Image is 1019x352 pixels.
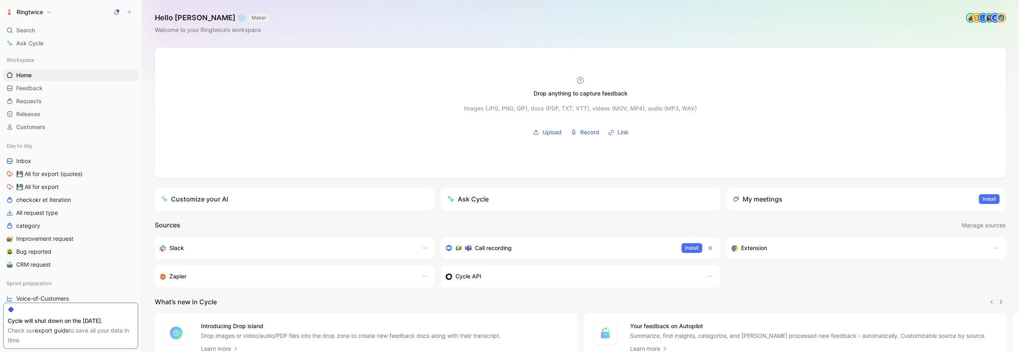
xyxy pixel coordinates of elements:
[681,243,702,253] button: Install
[3,233,138,245] a: 🐌Improvement request
[3,37,138,49] a: Ask Cycle
[3,277,138,344] div: Sprint preparationVoice-of-CustomersPlan in the sprint♟️Candidate for next sprint🤖Grooming
[3,24,138,36] div: Search
[201,332,500,340] p: Drop images or video/audio/PDF files into the drop zone to create new feedback docs along with th...
[16,110,41,118] span: Releases
[155,297,217,307] h2: What’s new in Cycle
[16,170,83,178] span: 💾 All for export (quotes)
[979,14,987,22] div: L
[16,123,45,131] span: Customers
[5,8,13,16] img: Ringtwice
[446,271,699,281] div: Sync customers & send feedback from custom sources. Get inspired by our favorite use case
[3,293,138,305] a: Voice-of-Customers
[733,194,782,204] div: My meetings
[685,244,699,252] span: Install
[155,188,434,210] a: Customize your AI
[3,220,138,232] a: category
[741,243,767,253] h3: Extension
[6,248,13,255] img: 🪲
[169,243,184,253] h3: Slack
[6,56,34,64] span: Workspace
[3,168,138,180] a: 💾 All for export (quotes)
[580,127,599,137] span: Record
[630,332,986,340] p: Summarize, find insights, categorize, and [PERSON_NAME] processed new feedback - automatically. C...
[8,326,134,345] div: Check our to save all your data in time.
[6,235,13,242] img: 🐌
[16,248,51,256] span: Bug reported
[534,89,628,98] div: Drop anything to capture feedback
[155,13,269,23] h1: Hello [PERSON_NAME] ❄️
[3,155,138,167] a: Inbox
[5,247,15,257] button: 🪲
[16,295,69,303] span: Voice-of-Customers
[617,127,628,137] span: Link
[3,194,138,206] a: checkokr et iteration
[446,243,675,253] div: Record & transcribe meetings from Zoom, Meet & Teams.
[605,126,631,138] button: Link
[967,14,975,22] img: avatar
[249,14,269,22] button: MAKER
[441,188,720,210] button: Ask Cycle
[16,183,59,191] span: 💾 All for export
[3,69,138,81] a: Home
[16,261,51,269] span: CRM request
[201,321,500,331] h4: Introducing Drop island
[983,195,996,203] span: Install
[16,157,31,165] span: Inbox
[3,259,138,271] a: 🤖CRM request
[997,14,1005,22] img: avatar
[16,222,40,230] span: category
[630,321,986,331] h4: Your feedback on Autopilot
[16,97,42,105] span: Requests
[5,234,15,244] button: 🐌
[6,261,13,268] img: 🤖
[979,194,1000,204] button: Install
[169,271,186,281] h3: Zapier
[16,196,71,204] span: checkokr et iteration
[3,54,138,66] div: Workspace
[16,71,32,79] span: Home
[568,126,602,138] button: Record
[8,316,134,326] div: Cycle will shut down on the [DATE].
[961,220,1006,231] button: Manage sources
[35,327,69,334] a: export guide
[543,127,562,137] span: Upload
[530,126,564,138] button: Upload
[455,271,481,281] h3: Cycle API
[985,14,993,22] img: avatar
[3,121,138,133] a: Customers
[962,221,1006,230] span: Manage sources
[16,209,58,217] span: All request type
[3,277,138,289] div: Sprint preparation
[3,140,138,271] div: Day to dayInbox💾 All for export (quotes)💾 All for exportcheckokr et iterationAll request typecate...
[160,243,413,253] div: Sync your customers, send feedback and get updates in Slack
[731,243,985,253] div: Capture feedback from anywhere on the web
[155,25,269,35] div: Welcome to your Ringtwice’s workspace
[3,82,138,94] a: Feedback
[973,14,981,22] div: E
[3,6,53,18] button: RingtwiceRingtwice
[475,243,512,253] h3: Call recording
[161,194,228,204] div: Customize your AI
[5,260,15,269] button: 🤖
[3,140,138,152] div: Day to day
[16,38,43,48] span: Ask Cycle
[991,14,999,22] div: S
[464,104,697,113] div: Images (JPG, PNG, GIF), docs (PDF, TXT, VTT), videos (MOV, MP4), audio (MP3, WAV)
[3,207,138,219] a: All request type
[16,235,73,243] span: Improvement request
[16,25,35,35] span: Search
[447,194,489,204] div: Ask Cycle
[6,142,32,150] span: Day to day
[155,220,180,231] h2: Sources
[6,279,52,287] span: Sprint preparation
[3,108,138,120] a: Releases
[3,95,138,107] a: Requests
[160,271,413,281] div: Capture feedback from thousands of sources with Zapier (survey results, recordings, sheets, etc).
[16,84,43,92] span: Feedback
[17,8,43,16] h1: Ringtwice
[3,246,138,258] a: 🪲Bug reported
[3,181,138,193] a: 💾 All for export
